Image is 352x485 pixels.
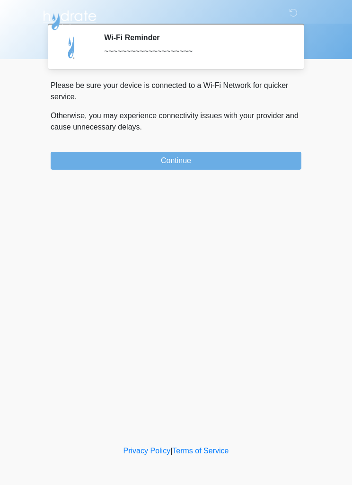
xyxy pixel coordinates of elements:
[140,123,142,131] span: .
[123,447,171,455] a: Privacy Policy
[104,46,287,57] div: ~~~~~~~~~~~~~~~~~~~~
[51,152,301,170] button: Continue
[51,110,301,133] p: Otherwise, you may experience connectivity issues with your provider and cause unnecessary delays
[58,33,86,61] img: Agent Avatar
[170,447,172,455] a: |
[172,447,229,455] a: Terms of Service
[41,7,98,31] img: Hydrate IV Bar - Scottsdale Logo
[51,80,301,103] p: Please be sure your device is connected to a Wi-Fi Network for quicker service.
